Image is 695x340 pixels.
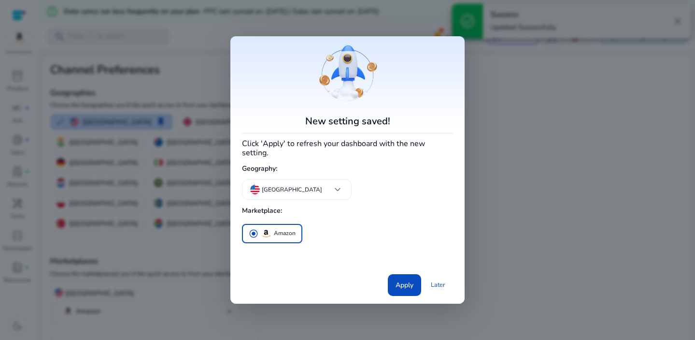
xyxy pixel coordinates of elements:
span: radio_button_checked [249,229,258,238]
h5: Geography: [242,161,453,177]
h5: Marketplace: [242,203,453,219]
h4: Click 'Apply' to refresh your dashboard with the new setting. [242,137,453,158]
img: us.svg [250,185,260,194]
p: Amazon [274,228,296,238]
a: Later [423,276,453,294]
img: amazon.svg [260,228,272,239]
span: keyboard_arrow_down [332,184,343,195]
button: Apply [388,274,421,296]
p: [GEOGRAPHIC_DATA] [262,185,322,194]
span: Apply [396,280,413,290]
